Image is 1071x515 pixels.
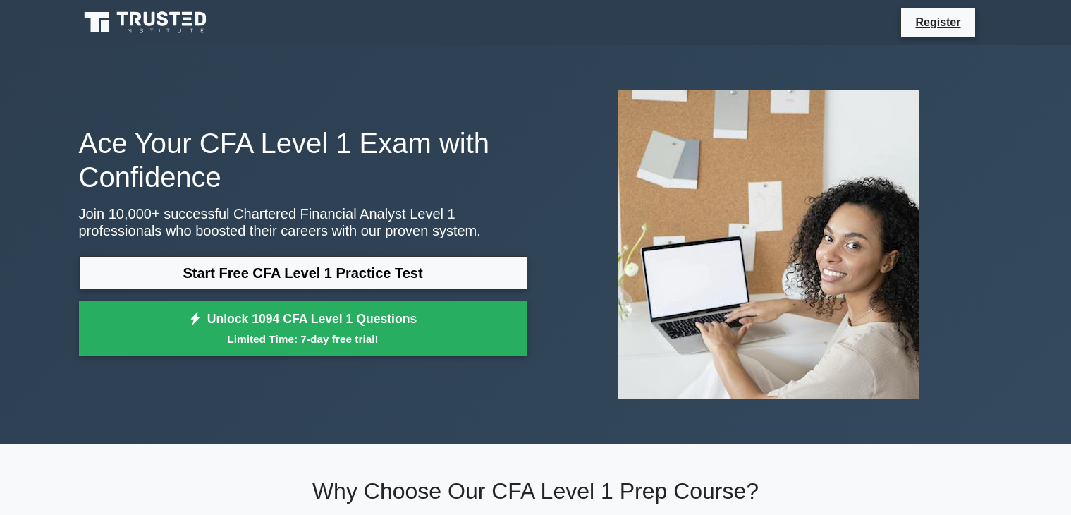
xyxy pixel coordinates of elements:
a: Start Free CFA Level 1 Practice Test [79,256,527,290]
p: Join 10,000+ successful Chartered Financial Analyst Level 1 professionals who boosted their caree... [79,205,527,239]
h1: Ace Your CFA Level 1 Exam with Confidence [79,126,527,194]
a: Register [907,13,969,31]
h2: Why Choose Our CFA Level 1 Prep Course? [79,478,993,504]
small: Limited Time: 7-day free trial! [97,331,510,347]
a: Unlock 1094 CFA Level 1 QuestionsLimited Time: 7-day free trial! [79,301,527,357]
